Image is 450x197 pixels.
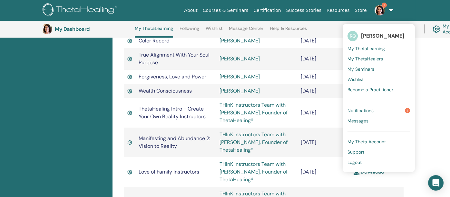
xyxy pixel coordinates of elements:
[139,135,210,149] span: Manifesting and Abundance 2: Vision to Reality
[127,169,132,175] img: Active Certificate
[352,4,369,16] a: Store
[127,110,132,116] img: Active Certificate
[347,137,410,147] a: My Theta Account
[139,51,210,66] span: True Alignment With Your Soul Purpose
[298,84,351,98] td: [DATE]
[298,157,351,187] td: [DATE]
[343,24,415,172] ul: 1
[433,24,440,34] img: cog.svg
[375,5,385,15] img: default.jpg
[347,139,386,145] span: My Theta Account
[55,26,119,32] h3: My Dashboard
[43,3,120,18] img: logo.png
[127,88,132,94] img: Active Certificate
[347,105,410,116] a: Notifications1
[42,24,52,34] img: default.jpg
[220,102,288,124] a: THInK Instructors Team with [PERSON_NAME], Founder of ThetaHealing®
[139,73,206,80] span: Forgiveness, Love and Power
[347,54,410,64] a: My ThetaHealers
[220,131,288,153] a: THInK Instructors Team with [PERSON_NAME], Founder of ThetaHealing®
[135,26,173,38] a: My ThetaLearning
[347,85,410,95] a: Become a Practitioner
[127,38,132,44] img: Active Certificate
[220,87,260,94] a: [PERSON_NAME]
[347,159,362,165] span: Logout
[127,139,132,146] img: Active Certificate
[251,4,283,16] a: Certification
[405,108,410,113] span: 1
[347,74,410,85] a: Wishlist
[347,157,410,167] a: Logout
[347,31,358,41] span: RQ
[220,55,260,62] a: [PERSON_NAME]
[181,4,200,16] a: About
[139,105,206,120] span: ThetaHealing Intro - Create Your Own Reality Instructors
[347,108,374,113] span: Notifications
[298,98,351,128] td: [DATE]
[298,70,351,84] td: [DATE]
[220,73,260,80] a: [PERSON_NAME]
[347,56,383,62] span: My ThetaHealers
[347,43,410,54] a: My ThetaLearning
[364,22,416,36] a: Instructor Dashboard
[347,118,368,124] span: Messages
[139,168,199,175] span: Love of Family Instructors
[347,116,410,126] a: Messages
[382,3,387,8] span: 1
[220,161,288,183] a: THInK Instructors Team with [PERSON_NAME], Founder of ThetaHealing®
[347,76,364,82] span: Wishlist
[220,37,260,44] a: [PERSON_NAME]
[284,4,324,16] a: Success Stories
[347,66,374,72] span: My Seminars
[324,4,352,16] a: Resources
[229,26,263,36] a: Message Center
[347,29,410,43] a: RQ[PERSON_NAME]
[298,48,351,70] td: [DATE]
[347,149,364,155] span: Support
[347,87,393,93] span: Become a Practitioner
[347,46,385,51] span: My ThetaLearning
[180,26,199,36] a: Following
[354,168,384,175] a: Download
[139,87,192,94] span: Wealth Consciousness
[206,26,223,36] a: Wishlist
[127,74,132,80] img: Active Certificate
[354,169,359,175] img: download.svg
[298,34,351,48] td: [DATE]
[347,64,410,74] a: My Seminars
[298,128,351,157] td: [DATE]
[270,26,307,36] a: Help & Resources
[347,147,410,157] a: Support
[127,56,132,62] img: Active Certificate
[428,175,444,191] div: Open Intercom Messenger
[139,37,170,44] span: Color Record
[200,4,251,16] a: Courses & Seminars
[361,32,404,39] span: [PERSON_NAME]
